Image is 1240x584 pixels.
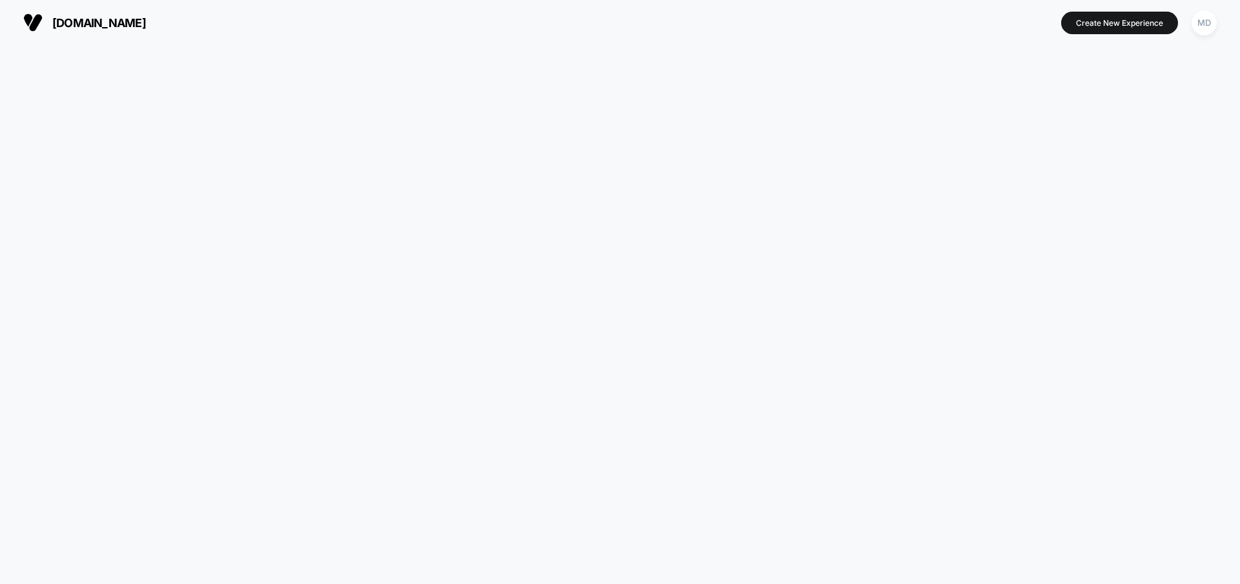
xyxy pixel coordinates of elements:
button: [DOMAIN_NAME] [19,12,150,33]
div: MD [1192,10,1217,35]
img: Visually logo [23,13,43,32]
span: [DOMAIN_NAME] [52,16,146,30]
button: Create New Experience [1061,12,1178,34]
button: MD [1188,10,1221,36]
